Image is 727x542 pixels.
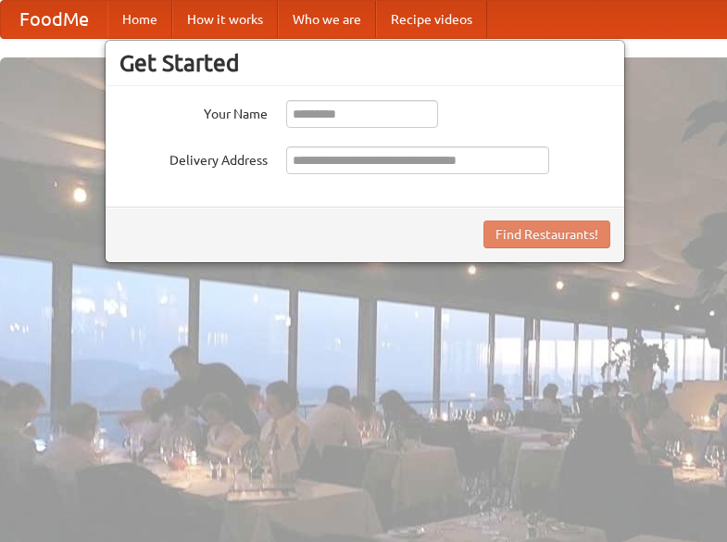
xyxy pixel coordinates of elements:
[107,1,172,38] a: Home
[483,221,610,248] button: Find Restaurants!
[278,1,376,38] a: Who we are
[1,1,107,38] a: FoodMe
[119,100,268,123] label: Your Name
[119,49,610,77] h3: Get Started
[119,146,268,170] label: Delivery Address
[172,1,278,38] a: How it works
[376,1,487,38] a: Recipe videos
